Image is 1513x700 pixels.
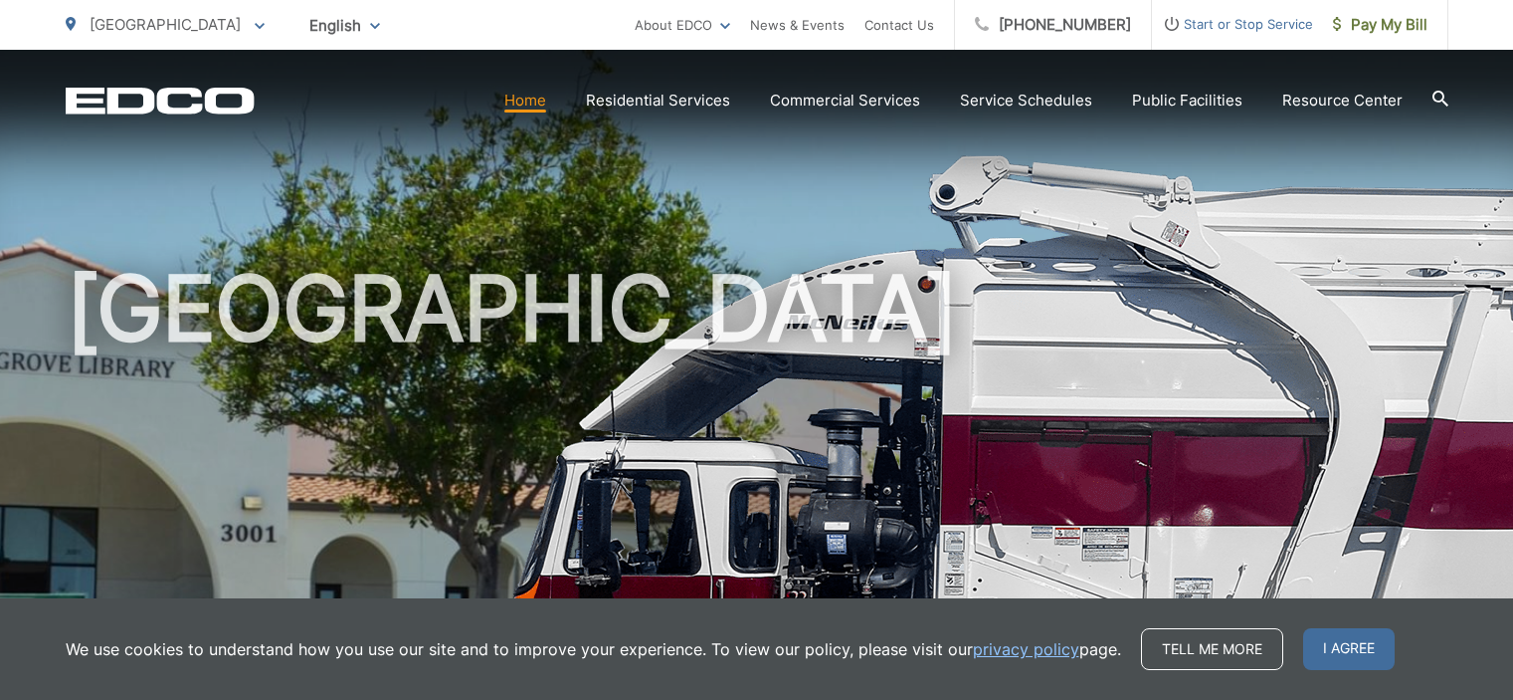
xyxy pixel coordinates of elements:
[504,89,546,113] a: Home
[973,637,1079,661] a: privacy policy
[864,13,934,37] a: Contact Us
[770,89,920,113] a: Commercial Services
[750,13,845,37] a: News & Events
[90,15,241,34] span: [GEOGRAPHIC_DATA]
[66,637,1121,661] p: We use cookies to understand how you use our site and to improve your experience. To view our pol...
[1282,89,1403,113] a: Resource Center
[1132,89,1242,113] a: Public Facilities
[1141,628,1283,670] a: Tell me more
[294,8,395,43] span: English
[1333,13,1427,37] span: Pay My Bill
[1303,628,1395,670] span: I agree
[960,89,1092,113] a: Service Schedules
[635,13,730,37] a: About EDCO
[66,87,255,115] a: EDCD logo. Return to the homepage.
[586,89,730,113] a: Residential Services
